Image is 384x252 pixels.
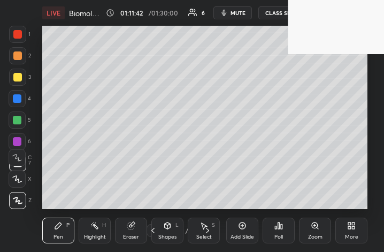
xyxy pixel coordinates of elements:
div: 6 [9,133,31,150]
div: 6 [202,10,205,16]
div: Z [9,192,32,209]
div: LIVE [42,6,65,19]
div: Pen [53,234,63,240]
div: 3 [9,69,31,86]
button: mute [213,6,252,19]
div: Eraser [123,234,139,240]
div: H [102,223,106,228]
div: / [185,227,188,234]
div: C [9,149,32,166]
div: 1 [9,26,30,43]
div: L [175,223,179,228]
span: mute [231,9,245,17]
div: More [345,234,358,240]
div: Select [196,234,212,240]
div: Zoom [308,234,322,240]
div: Poll [274,234,283,240]
div: Shapes [158,234,176,240]
div: Add Slide [231,234,254,240]
div: S [212,223,215,228]
button: CLASS SETTINGS [258,6,317,19]
div: P [66,223,70,228]
div: 5 [9,112,31,129]
h4: Biomolecules [69,8,102,18]
div: Highlight [84,234,106,240]
div: X [9,171,32,188]
div: 2 [9,47,31,64]
div: 4 [9,90,31,107]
